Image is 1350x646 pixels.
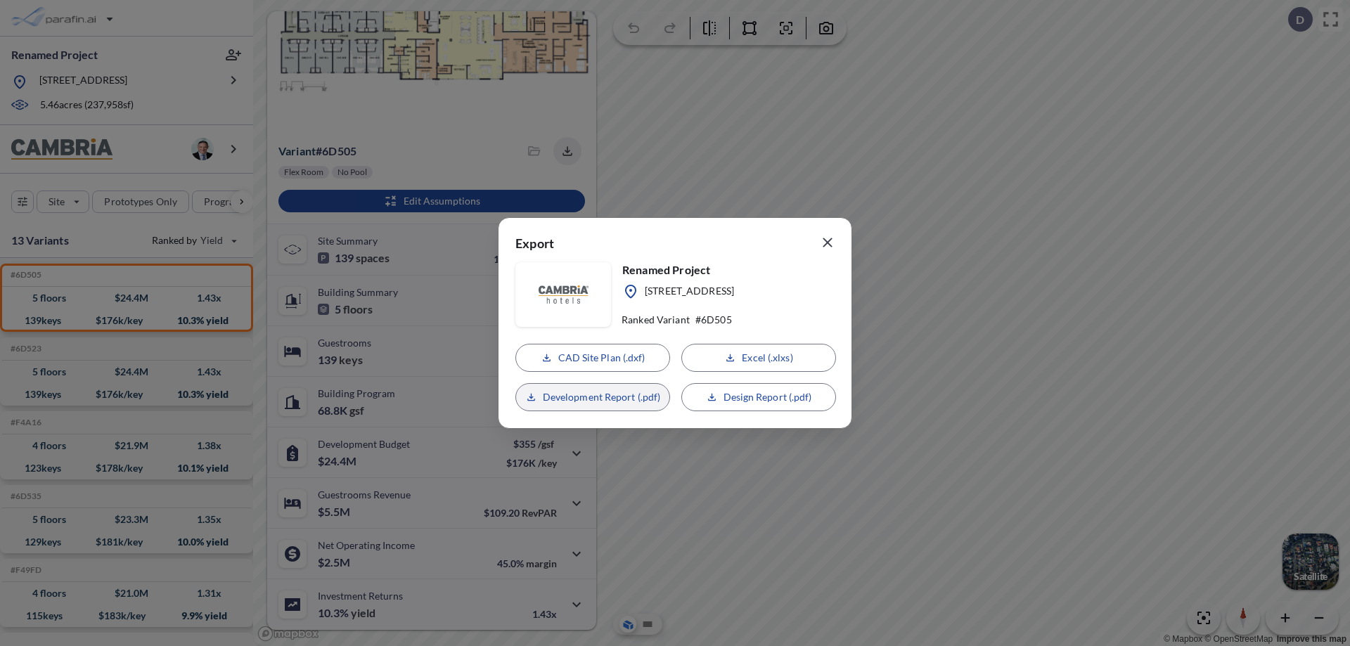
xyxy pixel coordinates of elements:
[543,390,661,404] p: Development Report (.pdf)
[622,262,734,278] p: Renamed Project
[622,314,690,326] p: Ranked Variant
[742,351,792,365] p: Excel (.xlxs)
[645,284,734,300] p: [STREET_ADDRESS]
[724,390,812,404] p: Design Report (.pdf)
[681,383,836,411] button: Design Report (.pdf)
[558,351,645,365] p: CAD Site Plan (.dxf)
[515,344,670,372] button: CAD Site Plan (.dxf)
[515,235,554,257] p: Export
[515,383,670,411] button: Development Report (.pdf)
[695,314,732,326] p: # 6D505
[539,285,589,303] img: floorplanBranLogoPlug
[681,344,836,372] button: Excel (.xlxs)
